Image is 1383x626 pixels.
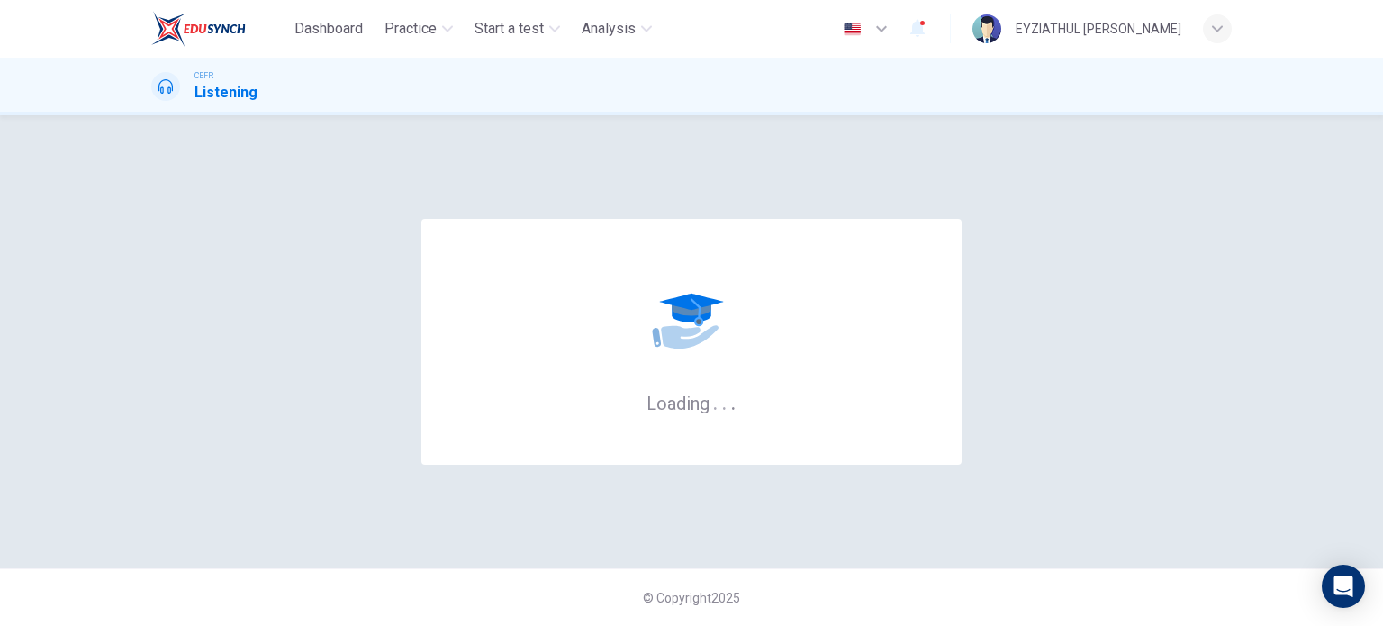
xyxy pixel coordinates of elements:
img: EduSynch logo [151,11,246,47]
span: Start a test [475,18,544,40]
span: Dashboard [294,18,363,40]
div: Open Intercom Messenger [1322,565,1365,608]
span: © Copyright 2025 [643,591,740,605]
h6: Loading [646,391,737,414]
a: EduSynch logo [151,11,287,47]
img: Profile picture [972,14,1001,43]
h6: . [712,386,719,416]
div: EYZIATHUL [PERSON_NAME] [1016,18,1181,40]
img: en [841,23,863,36]
h6: . [721,386,728,416]
button: Analysis [574,13,659,45]
h1: Listening [194,82,258,104]
button: Practice [377,13,460,45]
span: CEFR [194,69,213,82]
button: Dashboard [287,13,370,45]
span: Analysis [582,18,636,40]
h6: . [730,386,737,416]
span: Practice [384,18,437,40]
button: Start a test [467,13,567,45]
